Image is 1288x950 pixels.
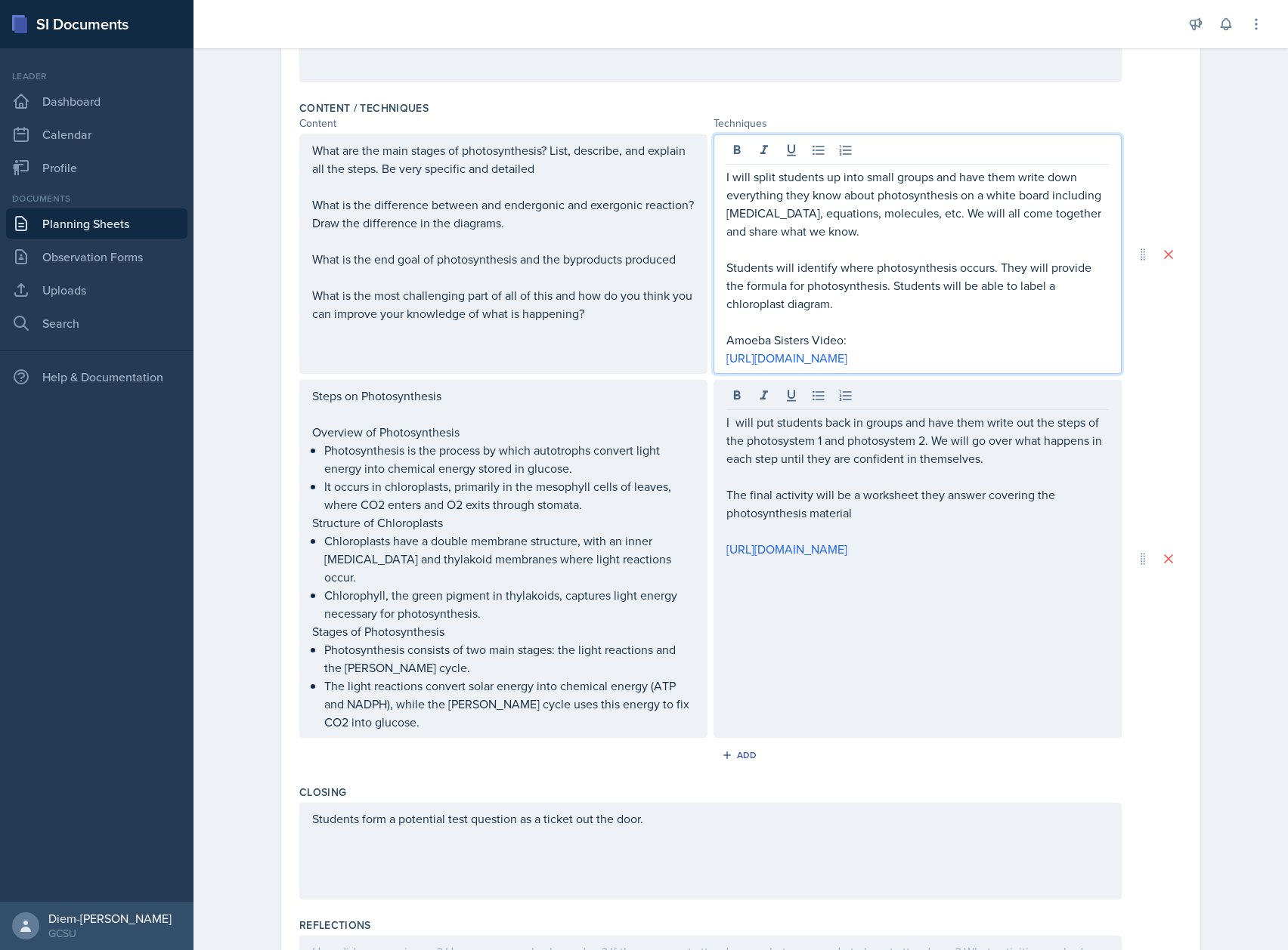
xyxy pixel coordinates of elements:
[6,153,187,183] a: Profile
[324,586,695,622] p: Chlorophyll, the green pigment in thylakoids, captures light energy necessary for photosynthesis.
[324,441,695,477] p: Photosynthesis is the process by which autotrophs convert light energy into chemical energy store...
[312,286,695,322] p: What is the most challenging part of all of this and how do you think you can improve your knowle...
[6,119,187,150] a: Calendar
[726,541,847,557] a: [URL][DOMAIN_NAME]
[726,350,847,366] a: [URL][DOMAIN_NAME]
[726,168,1109,240] p: I will split students up into small groups and have them write down everything they know about ph...
[324,532,695,586] p: Chloroplasts have a double membrane structure, with an inner [MEDICAL_DATA] and thylakoid membran...
[299,100,429,116] label: Content / Techniques
[299,918,371,933] label: Reflections
[6,242,187,272] a: Observation Forms
[6,275,187,305] a: Uploads
[312,387,695,405] p: Steps on Photosynthesis
[312,622,695,640] p: Stages of Photosynthesis
[725,749,757,761] div: Add
[6,192,187,205] div: Documents
[726,331,1109,349] p: Amoeba Sisters Video:
[48,911,172,926] div: Diem-[PERSON_NAME]
[324,677,695,731] p: The light reactions convert solar energy into chemical energy (ATP and NADPH), while the [PERSON_...
[312,250,695,268] p: What is the end goal of photosynthesis and the byproducts produced
[324,640,695,677] p: Photosynthesis consists of two main stages: the light reactions and the [PERSON_NAME] cycle.
[726,258,1109,313] p: Students will identify where photosynthesis occurs. They will provide the formula for photosynthe...
[717,744,766,766] button: Add
[299,116,707,131] div: Content
[299,785,346,800] label: Closing
[6,86,187,116] a: Dashboard
[714,116,1122,131] div: Techniques
[6,69,187,83] div: Leader
[726,486,1109,522] p: The final activity will be a worksheet they answer covering the photosynthesis material
[6,362,187,392] div: Help & Documentation
[48,926,172,941] div: GCSU
[312,514,695,532] p: Structure of Chloroplasts
[324,477,695,514] p: It occurs in chloroplasts, primarily in the mesophyll cells of leaves, where CO2 enters and O2 ex...
[312,196,695,232] p: What is the difference between and endergonic and exergonic reaction? Draw the difference in the ...
[6,308,187,338] a: Search
[312,141,695,177] p: What are the main stages of photosynthesis? List, describe, and explain all the steps. Be very sp...
[312,810,1109,828] p: Students form a potential test question as a ticket out the door.
[6,208,187,239] a: Planning Sheets
[312,423,695,441] p: Overview of Photosynthesis
[726,413,1109,467] p: I will put students back in groups and have them write out the steps of the photosystem 1 and pho...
